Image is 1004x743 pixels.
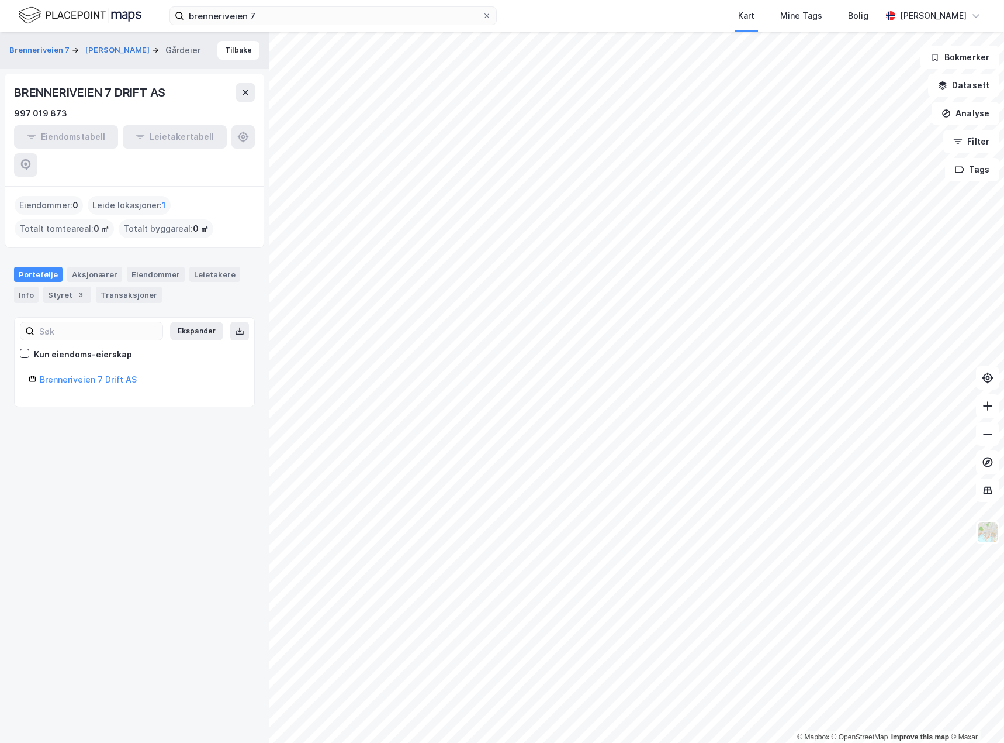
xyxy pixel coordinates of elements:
div: Leietakere [189,267,240,282]
button: Datasett [928,74,999,97]
div: Eiendommer [127,267,185,282]
div: Totalt tomteareal : [15,219,114,238]
a: OpenStreetMap [832,733,888,741]
div: Styret [43,287,91,303]
button: Tags [945,158,999,181]
button: Brenneriveien 7 [9,44,72,56]
a: Improve this map [891,733,949,741]
div: Kart [738,9,754,23]
div: Mine Tags [780,9,822,23]
input: Søk [34,322,162,340]
div: Bolig [848,9,868,23]
button: Analyse [932,102,999,125]
span: 0 ㎡ [94,222,109,236]
div: Leide lokasjoner : [88,196,171,215]
span: 1 [162,198,166,212]
a: Mapbox [797,733,829,741]
img: Z [977,521,999,544]
div: BRENNERIVEIEN 7 DRIFT AS [14,83,168,102]
iframe: Chat Widget [946,687,1004,743]
a: Brenneriveien 7 Drift AS [40,374,137,384]
div: Totalt byggareal : [119,219,213,238]
div: Gårdeier [165,43,200,57]
span: 0 ㎡ [193,222,209,236]
input: Søk på adresse, matrikkel, gårdeiere, leietakere eller personer [184,7,482,25]
button: Tilbake [217,41,259,60]
div: 3 [75,289,86,301]
span: 0 [72,198,78,212]
div: Kun eiendoms-eierskap [34,348,132,362]
div: [PERSON_NAME] [900,9,967,23]
div: Eiendommer : [15,196,83,215]
div: Transaksjoner [96,287,162,303]
div: 997 019 873 [14,106,67,121]
button: Ekspander [170,322,223,340]
button: Filter [943,130,999,153]
button: Bokmerker [920,46,999,69]
img: logo.f888ab2527a4732fd821a326f86c7f29.svg [19,5,141,26]
div: Kontrollprogram for chat [946,687,1004,743]
button: [PERSON_NAME] [85,44,152,56]
div: Portefølje [14,267,63,282]
div: Aksjonærer [67,267,122,282]
div: Info [14,287,39,303]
